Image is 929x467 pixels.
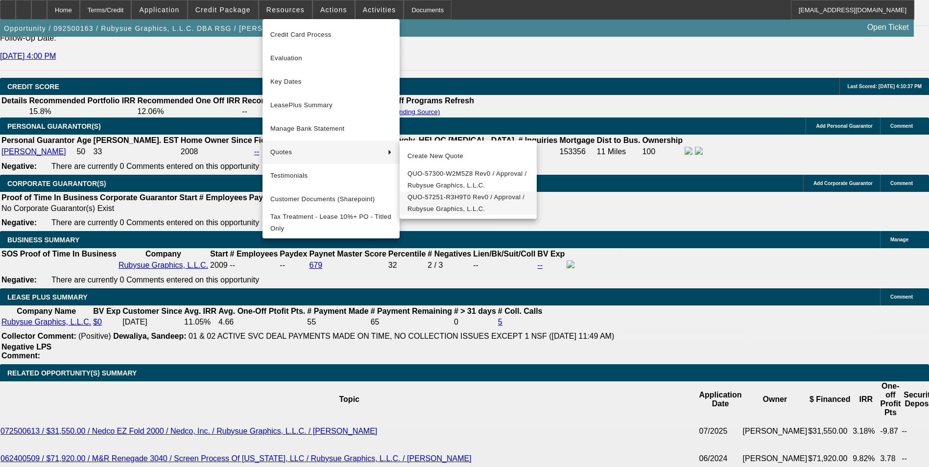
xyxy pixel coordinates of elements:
span: Evaluation [270,52,392,64]
span: Manage Bank Statement [270,123,392,135]
span: Credit Card Process [270,29,392,41]
span: Tax Treatment - Lease 10%+ PO - Titled Only [270,211,392,234]
span: Testimonials [270,170,392,182]
span: Key Dates [270,76,392,88]
span: Customer Documents (Sharepoint) [270,193,392,205]
span: QUO-57300-W2M5Z8 Rev0 / Approval / Rubysue Graphics, L.L.C. [407,168,529,191]
span: Create New Quote [407,150,529,162]
span: Quotes [270,146,380,158]
span: LeasePlus Summary [270,99,392,111]
span: QUO-57251-R3H9T0 Rev0 / Approval / Rubysue Graphics, L.L.C. [407,191,529,215]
